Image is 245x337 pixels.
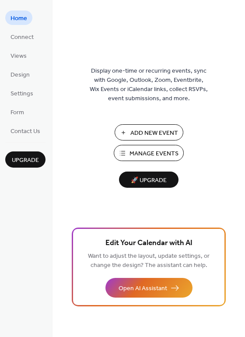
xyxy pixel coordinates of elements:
[129,149,178,158] span: Manage Events
[115,124,183,140] button: Add New Event
[10,108,24,117] span: Form
[5,48,32,63] a: Views
[119,284,167,293] span: Open AI Assistant
[5,151,45,168] button: Upgrade
[12,156,39,165] span: Upgrade
[10,52,27,61] span: Views
[90,67,208,103] span: Display one-time or recurring events, sync with Google, Outlook, Zoom, Eventbrite, Wix Events or ...
[5,86,38,100] a: Settings
[5,29,39,44] a: Connect
[10,33,34,42] span: Connect
[10,14,27,23] span: Home
[10,89,33,98] span: Settings
[114,145,184,161] button: Manage Events
[105,237,192,249] span: Edit Your Calendar with AI
[10,70,30,80] span: Design
[5,105,29,119] a: Form
[88,250,210,271] span: Want to adjust the layout, update settings, or change the design? The assistant can help.
[5,67,35,81] a: Design
[10,127,40,136] span: Contact Us
[5,123,45,138] a: Contact Us
[105,278,192,298] button: Open AI Assistant
[5,11,32,25] a: Home
[130,129,178,138] span: Add New Event
[119,172,178,188] button: 🚀 Upgrade
[124,175,173,186] span: 🚀 Upgrade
